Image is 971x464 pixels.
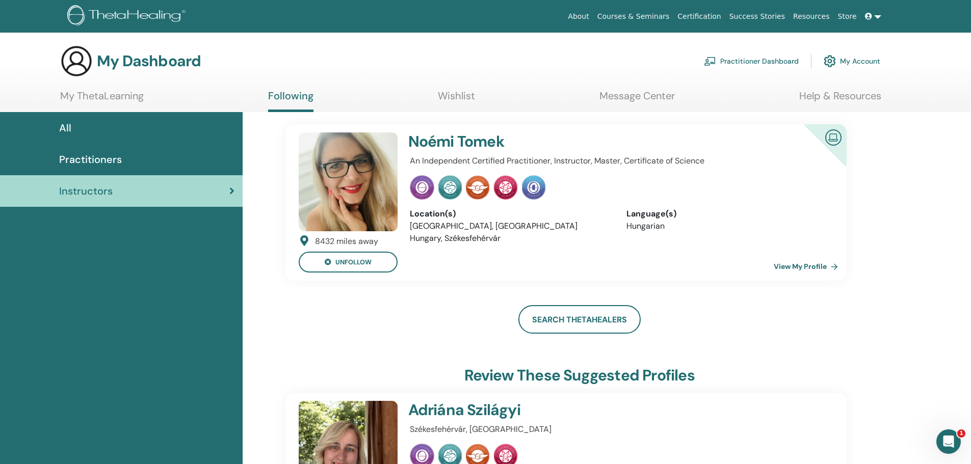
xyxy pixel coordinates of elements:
a: Certification [673,7,725,26]
h4: Adriána Szilágyi [408,401,757,419]
a: Courses & Seminars [593,7,674,26]
a: Success Stories [725,7,789,26]
a: Search ThetaHealers [518,305,641,334]
li: Hungary, Székesfehérvár [410,232,611,244]
a: About [564,7,593,26]
span: Instructors [59,183,113,199]
h4: Noémi Tomek [408,132,757,151]
a: Resources [789,7,834,26]
span: All [59,120,71,135]
a: Message Center [599,90,675,110]
iframe: Intercom live chat [936,429,961,454]
a: View My Profile [774,256,842,277]
li: Hungarian [626,220,828,232]
div: Location(s) [410,208,611,220]
div: 8432 miles away [315,235,378,248]
img: Certified Online Instructor [821,125,846,148]
a: Following [268,90,313,112]
li: [GEOGRAPHIC_DATA], [GEOGRAPHIC_DATA] [410,220,611,232]
a: Store [834,7,861,26]
span: 1 [957,429,965,438]
div: Certified Online Instructor [788,124,846,183]
img: default.jpg [299,132,398,231]
img: chalkboard-teacher.svg [704,57,716,66]
h3: Review these suggested profiles [464,366,695,385]
h3: My Dashboard [97,52,201,70]
a: Practitioner Dashboard [704,50,799,72]
div: Language(s) [626,208,828,220]
a: Wishlist [438,90,475,110]
img: generic-user-icon.jpg [60,45,93,77]
a: My ThetaLearning [60,90,144,110]
p: An Independent Certified Practitioner, Instructor, Master, Certificate of Science [410,155,828,167]
span: Practitioners [59,152,122,167]
img: logo.png [67,5,189,28]
button: unfollow [299,252,398,272]
p: Székesfehérvár, [GEOGRAPHIC_DATA] [410,423,828,435]
a: My Account [824,50,880,72]
img: cog.svg [824,52,836,70]
a: Help & Resources [799,90,881,110]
